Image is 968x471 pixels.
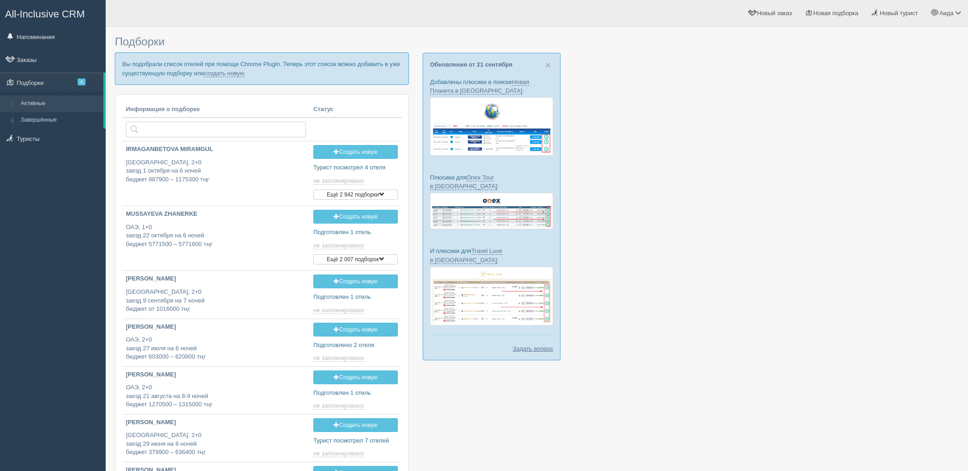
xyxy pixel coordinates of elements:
[313,389,398,398] p: Подготовлен 1 отель
[122,101,310,118] th: Информация о подборке
[430,78,553,95] p: Добавлены плюсики в поиске :
[313,354,366,362] a: не запланировано
[313,163,398,172] p: Турист посмотрел 4 отеля
[126,158,306,184] p: [GEOGRAPHIC_DATA], 2+0 заезд 1 октября на 6 ночей бюджет 987900 – 1175300 тңг
[313,177,366,185] a: не запланировано
[313,242,366,249] a: не запланировано
[115,52,409,84] p: Вы подобрали список отелей при помощи Chrome Plugin. Теперь этот список можно добавить в уже суще...
[430,173,553,191] p: Плюсики для :
[313,450,366,457] a: не запланировано
[313,210,398,224] a: Создать новую
[313,402,366,409] a: не запланировано
[313,242,364,249] span: не запланировано
[757,10,792,17] span: Новый заказ
[122,319,310,365] a: [PERSON_NAME] ОАЭ, 2+0заезд 27 июля на 6 ночейбюджет 603000 – 620800 тңг
[126,418,306,427] p: [PERSON_NAME]
[126,288,306,314] p: [GEOGRAPHIC_DATA], 2+0 заезд 9 сентября на 7 ночей бюджет от 1016000 тңг
[126,323,306,331] p: [PERSON_NAME]
[430,61,512,68] a: Обновления от 21 сентября
[78,78,85,85] span: 2
[204,70,244,77] a: создать новую
[313,402,364,409] span: не запланировано
[313,418,398,432] a: Создать новую
[940,10,954,17] span: Аида
[122,206,310,256] a: MUSSAYEVA ZHANERKE ОАЭ, 1+0заезд 22 октября на 6 ночейбюджет 5771500 – 5771600 тңг
[126,145,306,154] p: IRMAGANBETOVA MIRAMGUL
[313,275,398,288] a: Создать новую
[126,122,306,137] input: Поиск по стране или туристу
[313,177,364,185] span: не запланировано
[122,141,310,191] a: IRMAGANBETOVA MIRAMGUL [GEOGRAPHIC_DATA], 2+0заезд 1 октября на 6 ночейбюджет 987900 – 1175300 тңг
[313,370,398,384] a: Создать новую
[122,367,310,413] a: [PERSON_NAME] ОАЭ, 2+0заезд 21 августа на 8-9 ночейбюджет 1270500 – 1315000 тңг
[126,336,306,361] p: ОАЭ, 2+0 заезд 27 июля на 6 ночей бюджет 603000 – 620800 тңг
[430,267,553,326] img: travel-luxe-%D0%BF%D0%BE%D0%B4%D0%B1%D0%BE%D1%80%D0%BA%D0%B0-%D1%81%D1%80%D0%BC-%D0%B4%D0%BB%D1%8...
[430,193,553,229] img: onex-tour-proposal-crm-for-travel-agency.png
[126,210,306,219] p: MUSSAYEVA ZHANERKE
[313,323,398,336] a: Создать новую
[17,95,103,112] a: Активные
[313,228,398,237] p: Подготовлен 1 отель
[313,307,366,314] a: не запланировано
[126,431,306,457] p: [GEOGRAPHIC_DATA], 2+0 заезд 29 июня на 6 ночей бюджет 379900 – 636400 тңг
[313,145,398,159] a: Создать новую
[430,97,553,155] img: new-planet-%D0%BF%D1%96%D0%B4%D0%B1%D1%96%D1%80%D0%BA%D0%B0-%D1%81%D1%80%D0%BC-%D0%B4%D0%BB%D1%8F...
[313,341,398,350] p: Подготовлено 2 отеля
[430,247,502,264] a: Travel Luxe в [GEOGRAPHIC_DATA]
[313,437,398,445] p: Турист посмотрел 7 отелей
[126,383,306,409] p: ОАЭ, 2+0 заезд 21 августа на 8-9 ночей бюджет 1270500 – 1315000 тңг
[126,275,306,283] p: [PERSON_NAME]
[313,190,398,200] button: Ещё 2 942 подборки
[5,8,85,20] span: All-Inclusive CRM
[313,254,398,264] button: Ещё 2 007 подборок
[122,271,310,317] a: [PERSON_NAME] [GEOGRAPHIC_DATA], 2+0заезд 9 сентября на 7 ночейбюджет от 1016000 тңг
[310,101,402,118] th: Статус
[313,354,364,362] span: не запланировано
[513,344,553,353] a: Задать вопрос
[122,415,310,461] a: [PERSON_NAME] [GEOGRAPHIC_DATA], 2+0заезд 29 июня на 6 ночейбюджет 379900 – 636400 тңг
[126,370,306,379] p: [PERSON_NAME]
[126,223,306,249] p: ОАЭ, 1+0 заезд 22 октября на 6 ночей бюджет 5771500 – 5771600 тңг
[17,112,103,129] a: Завершённые
[115,35,164,48] span: Подборки
[880,10,918,17] span: Новый турист
[813,10,858,17] span: Новая подборка
[0,0,105,26] a: All-Inclusive CRM
[430,247,553,264] p: И плюсики для :
[313,307,364,314] span: не запланировано
[313,293,398,302] p: Подготовлен 1 отель
[545,60,551,70] button: Close
[545,60,551,70] span: ×
[313,450,364,457] span: не запланировано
